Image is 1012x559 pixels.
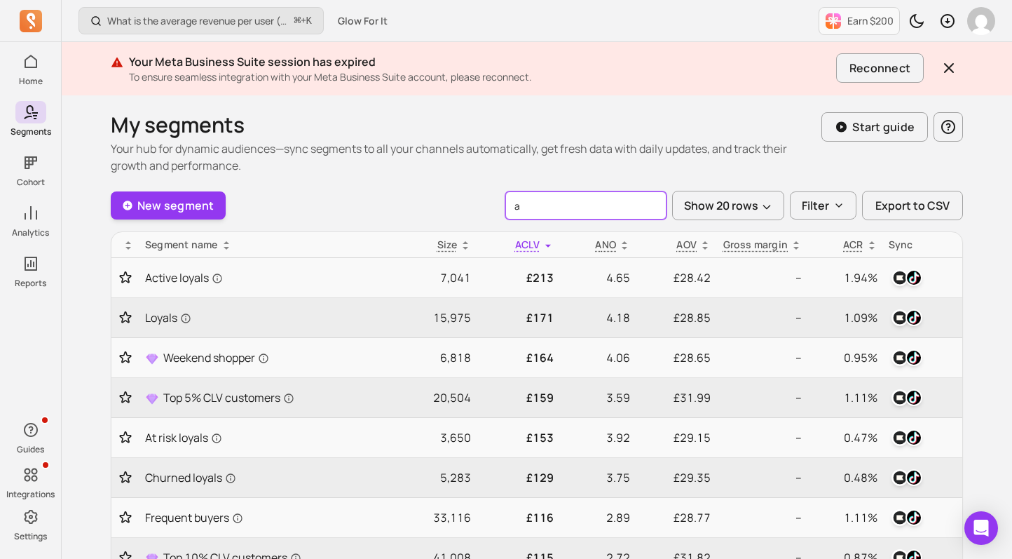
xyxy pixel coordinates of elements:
[821,112,928,142] button: Start guide
[163,349,269,366] span: Weekend shopper
[889,386,925,409] button: klaviyotiktok
[163,389,294,406] span: Top 5% CLV customers
[843,238,863,252] p: ACR
[482,429,554,446] p: £153
[19,76,43,87] p: Home
[78,7,324,34] button: What is the average revenue per user (ARPU) by cohort?⌘+K
[117,271,134,285] button: Toggle favorite
[723,238,788,252] p: Gross margin
[847,14,894,28] p: Earn $200
[722,509,802,526] p: --
[145,469,389,486] a: Churned loyals
[565,349,630,366] p: 4.06
[813,269,877,286] p: 1.94%
[722,309,802,326] p: --
[6,489,55,500] p: Integrations
[891,429,908,446] img: klaviyo
[891,509,908,526] img: klaviyo
[15,416,46,458] button: Guides
[964,511,998,545] div: Open Intercom Messenger
[903,7,931,35] button: Toggle dark mode
[672,191,784,220] button: Show 20 rows
[905,469,922,486] img: tiktok
[400,429,471,446] p: 3,650
[889,267,925,289] button: klaviyotiktok
[722,269,802,286] p: --
[117,431,134,445] button: Toggle favorite
[145,429,222,446] span: At risk loyals
[813,389,877,406] p: 1.11%
[400,509,471,526] p: 33,116
[17,444,44,455] p: Guides
[852,119,915,135] p: Start guide
[145,309,191,326] span: Loyals
[813,429,877,446] p: 0.47%
[862,191,963,220] button: Export to CSV
[565,429,630,446] p: 3.92
[145,509,243,526] span: Frequent buyers
[145,349,389,366] a: Weekend shopper
[482,389,554,406] p: £159
[482,469,554,486] p: £129
[905,509,922,526] img: tiktok
[905,269,922,286] img: tiktok
[437,238,457,251] span: Size
[129,70,830,84] p: To ensure seamless integration with your Meta Business Suite account, please reconnect.
[802,197,829,214] p: Filter
[889,238,957,252] div: Sync
[889,506,925,529] button: klaviyotiktok
[722,469,802,486] p: --
[515,238,540,251] span: ACLV
[641,269,711,286] p: £28.42
[819,7,900,35] button: Earn $200
[145,389,389,406] a: Top 5% CLV customers
[905,309,922,326] img: tiktok
[111,112,821,137] h1: My segments
[482,269,554,286] p: £213
[905,429,922,446] img: tiktok
[889,346,925,369] button: klaviyotiktok
[12,227,49,238] p: Analytics
[400,269,471,286] p: 7,041
[117,511,134,525] button: Toggle favorite
[11,126,51,137] p: Segments
[722,349,802,366] p: --
[117,351,134,365] button: Toggle favorite
[813,349,877,366] p: 0.95%
[145,509,389,526] a: Frequent buyers
[722,389,802,406] p: --
[891,269,908,286] img: klaviyo
[565,469,630,486] p: 3.75
[891,349,908,366] img: klaviyo
[967,7,995,35] img: avatar
[595,238,616,251] span: ANO
[482,349,554,366] p: £164
[891,469,908,486] img: klaviyo
[400,469,471,486] p: 5,283
[641,509,711,526] p: £28.77
[145,269,223,286] span: Active loyals
[107,14,289,28] p: What is the average revenue per user (ARPU) by cohort?
[565,389,630,406] p: 3.59
[565,269,630,286] p: 4.65
[905,349,922,366] img: tiktok
[505,191,666,220] input: search
[641,429,711,446] p: £29.15
[482,309,554,326] p: £171
[891,389,908,406] img: klaviyo
[400,389,471,406] p: 20,504
[145,269,389,286] a: Active loyals
[813,509,877,526] p: 1.11%
[565,509,630,526] p: 2.89
[889,426,925,449] button: klaviyotiktok
[329,8,396,34] button: Glow For It
[400,349,471,366] p: 6,818
[111,191,226,220] a: New segment
[676,238,697,252] p: AOV
[17,177,45,188] p: Cohort
[117,471,134,485] button: Toggle favorite
[117,391,134,405] button: Toggle favorite
[145,309,389,326] a: Loyals
[722,429,802,446] p: --
[294,13,301,30] kbd: ⌘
